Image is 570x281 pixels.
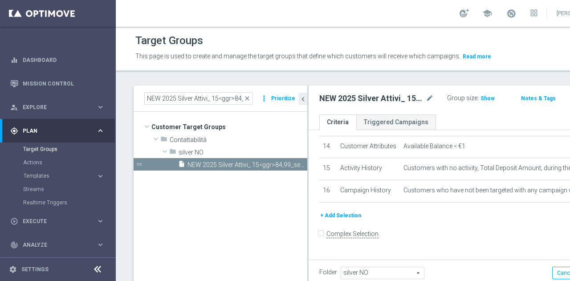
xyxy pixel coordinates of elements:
span: NEW 2025 Silver Attivi_ 15&lt;ggr&gt;84,99_senza saldo_non depositanti 10 gg prec [187,161,307,169]
div: Actions [23,156,115,169]
button: person_search Explore keyboard_arrow_right [10,104,105,111]
i: insert_drive_file [178,160,185,171]
i: equalizer [10,56,18,64]
span: Templates [24,173,87,179]
button: gps_fixed Plan keyboard_arrow_right [10,127,105,134]
span: Plan [23,128,96,134]
i: gps_fixed [10,127,18,135]
a: Triggered Campaigns [356,114,436,130]
label: Folder [319,269,337,276]
td: Activity History [337,158,400,180]
div: Target Groups [23,143,115,156]
a: Actions [23,159,93,166]
span: Execute [23,219,96,224]
i: chevron_left [299,95,307,103]
a: Target Groups [23,146,93,153]
i: keyboard_arrow_right [96,217,105,225]
button: Mission Control [10,80,105,87]
button: Prioritize [270,93,297,105]
h2: NEW 2025 Silver Attivi_ 15<ggr>84,99_senza saldo_non depositanti 10 gg prec [319,93,424,104]
span: Explore [23,105,96,110]
div: Templates [24,173,96,179]
span: silver NO [179,149,307,156]
button: equalizer Dashboard [10,57,105,64]
td: Customer Attributes [337,136,400,158]
i: mode_edit [426,93,434,104]
div: Explore [10,103,96,111]
span: This page is used to create and manage the target groups that define which customers will receive... [135,53,460,60]
div: Analyze [10,241,96,249]
i: keyboard_arrow_right [96,126,105,135]
div: Dashboard [10,48,105,72]
div: Realtime Triggers [23,196,115,209]
span: school [482,8,492,18]
td: 14 [319,136,337,158]
i: keyboard_arrow_right [96,240,105,249]
a: Streams [23,186,93,193]
a: Criteria [319,114,356,130]
button: + Add Selection [319,211,362,220]
a: Dashboard [23,48,105,72]
div: Streams [23,183,115,196]
span: close [244,95,251,102]
button: track_changes Analyze keyboard_arrow_right [10,241,105,248]
i: person_search [10,103,18,111]
input: Quick find group or folder [144,92,253,105]
h1: Target Groups [135,34,203,47]
div: Execute [10,217,96,225]
label: Complex Selection [326,230,379,238]
div: Plan [10,127,96,135]
span: Customer Target Groups [151,121,307,133]
i: track_changes [10,241,18,249]
span: Contattabilit&#xE0; [170,136,307,144]
i: keyboard_arrow_right [96,172,105,180]
button: Notes & Tags [520,94,557,103]
span: Analyze [23,242,96,248]
a: Mission Control [23,72,105,95]
label: Group size [447,94,477,102]
td: 16 [319,180,337,202]
i: settings [9,265,17,273]
i: more_vert [260,92,269,105]
button: Read more [462,52,492,61]
i: keyboard_arrow_right [96,103,105,111]
button: chevron_left [298,93,307,105]
div: Templates [23,169,115,183]
i: play_circle_outline [10,217,18,225]
button: Templates keyboard_arrow_right [23,172,105,179]
a: Settings [21,267,49,272]
label: : [477,94,479,102]
span: Show [480,95,495,102]
span: Available Balance < €1 [403,143,465,150]
i: folder [169,148,176,158]
button: play_circle_outline Execute keyboard_arrow_right [10,218,105,225]
div: Mission Control [10,72,105,95]
a: Realtime Triggers [23,199,93,206]
td: 15 [319,158,337,180]
i: folder [160,135,167,146]
td: Campaign History [337,180,400,202]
